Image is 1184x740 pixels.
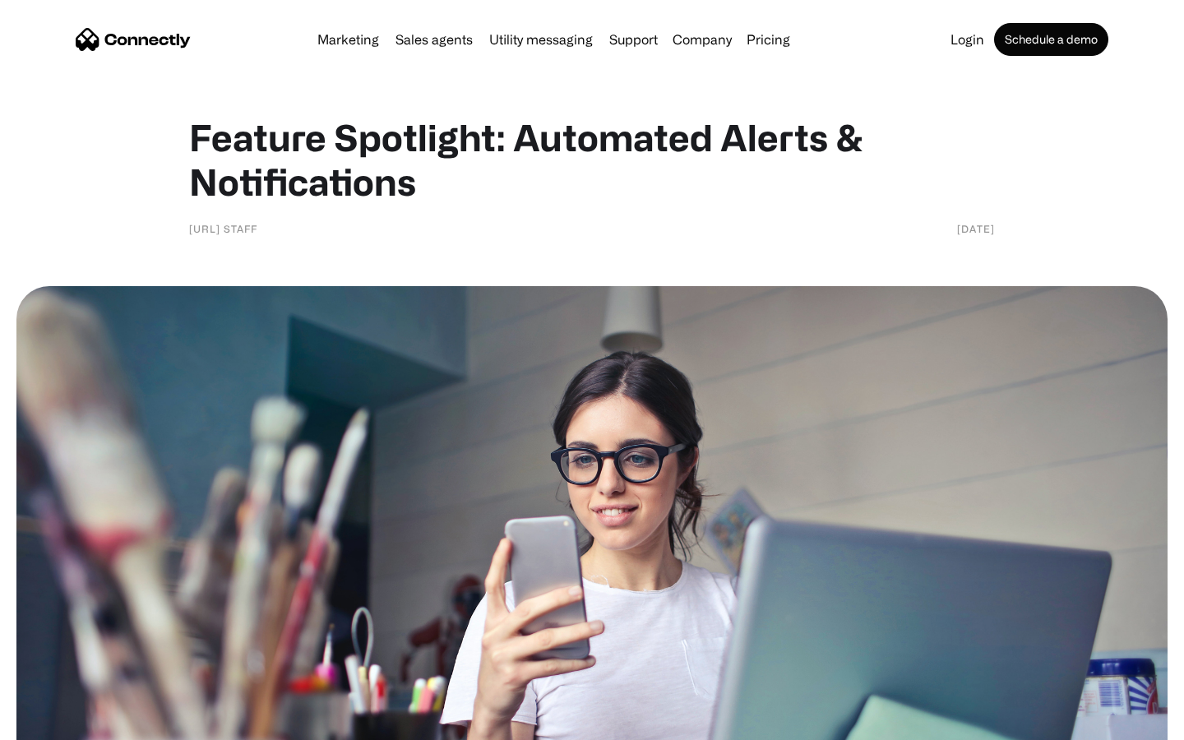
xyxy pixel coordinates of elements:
a: Support [603,33,664,46]
h1: Feature Spotlight: Automated Alerts & Notifications [189,115,995,204]
a: Sales agents [389,33,479,46]
aside: Language selected: English [16,711,99,734]
div: [URL] staff [189,220,257,237]
div: [DATE] [957,220,995,237]
a: Login [944,33,991,46]
a: Pricing [740,33,797,46]
a: Utility messaging [483,33,599,46]
div: Company [673,28,732,51]
a: Marketing [311,33,386,46]
ul: Language list [33,711,99,734]
a: Schedule a demo [994,23,1108,56]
